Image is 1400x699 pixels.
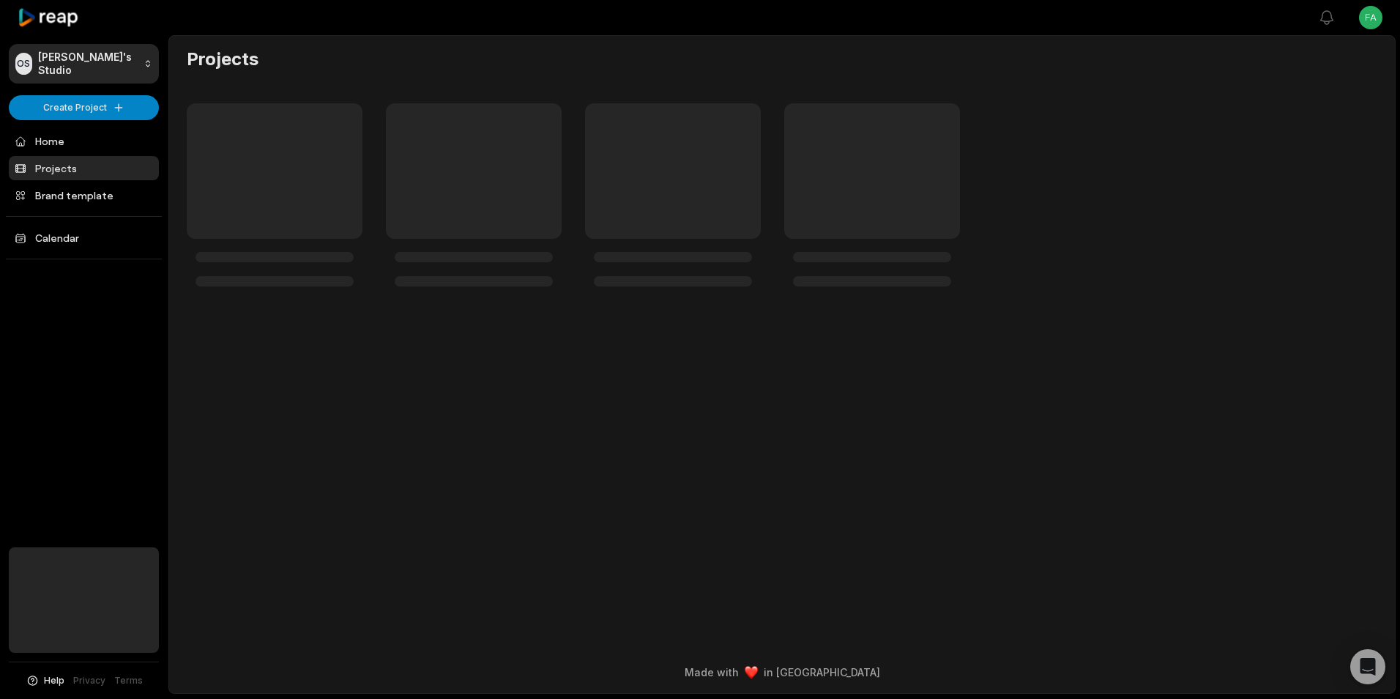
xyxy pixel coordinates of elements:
[114,674,143,687] a: Terms
[9,226,159,250] a: Calendar
[9,156,159,180] a: Projects
[1350,649,1385,684] div: Open Intercom Messenger
[73,674,105,687] a: Privacy
[9,95,159,120] button: Create Project
[187,48,258,71] h2: Projects
[9,183,159,207] a: Brand template
[745,666,758,679] img: heart emoji
[182,665,1382,680] div: Made with in [GEOGRAPHIC_DATA]
[44,674,64,687] span: Help
[15,53,32,75] div: OS
[38,51,138,77] p: [PERSON_NAME]'s Studio
[26,674,64,687] button: Help
[9,129,159,153] a: Home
